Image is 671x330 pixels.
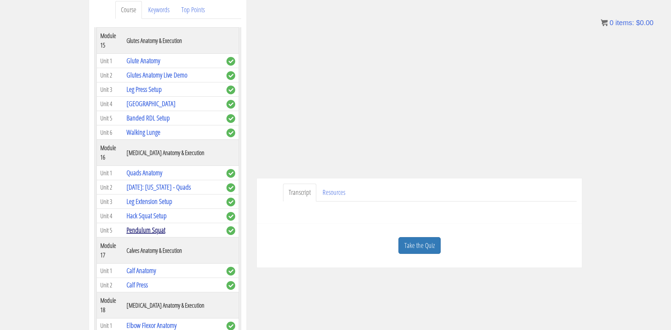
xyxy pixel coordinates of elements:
span: complete [226,169,235,178]
a: [DATE]: [US_STATE] - Quads [127,182,191,192]
td: Unit 3 [97,195,123,209]
th: [MEDICAL_DATA] Anatomy & Execution [123,292,223,318]
th: Calves Anatomy & Execution [123,237,223,264]
span: complete [226,57,235,66]
td: Unit 6 [97,125,123,140]
span: items: [615,19,634,27]
a: Quads Anatomy [127,168,162,177]
span: complete [226,226,235,235]
th: Module 16 [97,140,123,166]
a: Glute Anatomy [127,56,160,65]
td: Unit 1 [97,264,123,278]
span: 0 [609,19,613,27]
td: Unit 4 [97,209,123,223]
th: [MEDICAL_DATA] Anatomy & Execution [123,140,223,166]
a: [GEOGRAPHIC_DATA] [127,99,175,108]
td: Unit 5 [97,111,123,125]
th: Module 15 [97,28,123,54]
span: complete [226,212,235,221]
td: Unit 1 [97,54,123,68]
span: complete [226,129,235,137]
a: Elbow Flexor Anatomy [127,321,176,330]
a: Glutes Anatomy Live Demo [127,70,187,80]
td: Unit 5 [97,223,123,237]
a: Banded RDL Setup [127,113,170,123]
a: Calf Anatomy [127,266,156,275]
span: complete [226,183,235,192]
span: complete [226,71,235,80]
th: Glutes Anatomy & Execution [123,28,223,54]
a: Leg Extension Setup [127,197,172,206]
td: Unit 1 [97,166,123,180]
td: Unit 4 [97,97,123,111]
img: icon11.png [601,19,608,26]
a: 0 items: $0.00 [601,19,654,27]
a: Hack Squat Setup [127,211,167,220]
span: complete [226,114,235,123]
span: complete [226,100,235,109]
td: Unit 2 [97,278,123,292]
a: Transcript [283,184,316,201]
span: complete [226,86,235,94]
th: Module 18 [97,292,123,318]
a: Walking Lunge [127,127,160,137]
a: Take the Quiz [398,237,441,254]
a: Pendulum Squat [127,225,165,235]
a: Top Points [176,1,210,19]
span: $ [636,19,640,27]
td: Unit 2 [97,180,123,195]
a: Keywords [143,1,175,19]
td: Unit 2 [97,68,123,82]
a: Leg Press Setup [127,85,162,94]
bdi: 0.00 [636,19,654,27]
span: complete [226,198,235,206]
span: complete [226,281,235,290]
a: Resources [317,184,351,201]
a: Calf Press [127,280,148,289]
span: complete [226,267,235,276]
a: Course [115,1,142,19]
th: Module 17 [97,237,123,264]
td: Unit 3 [97,82,123,97]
